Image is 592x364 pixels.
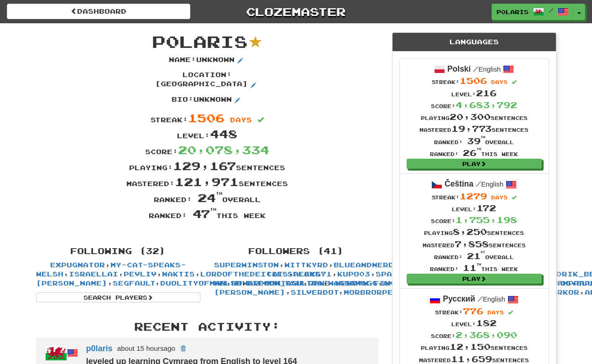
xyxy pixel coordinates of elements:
a: [PERSON_NAME] [36,279,107,287]
sup: th [216,191,222,196]
a: [PERSON_NAME] [214,288,285,296]
sup: th [481,135,485,139]
iframe: X Post Button [175,226,205,235]
div: Mastered sentences [423,238,526,250]
div: , , , , , , , , , , , , , , , , , , , , , , , , , , , , , , , , , , , , , , , , [207,242,385,297]
span: p0laris [497,8,529,16]
a: WaggaWagg [328,279,377,287]
sup: st [481,250,485,254]
span: 24 [198,191,222,204]
sup: th [477,263,481,266]
sup: th [477,147,481,151]
span: 39 [467,136,485,146]
strong: Čeština [445,179,473,188]
div: Playing sentences [423,226,526,238]
div: Level: [419,87,529,99]
span: 7,858 [455,239,489,249]
div: Ranked: this week [423,262,526,274]
div: Score: [419,99,529,111]
small: English [477,296,505,303]
a: Naktis [162,270,195,278]
span: 1,755,198 [456,215,517,225]
span: days [487,309,504,315]
a: Dashboard [7,4,190,19]
a: blueandnerdy [334,261,399,269]
a: p0laris [86,343,113,353]
strong: Polski [447,64,471,73]
div: Mastered sentences [419,123,529,135]
div: Languages [393,33,556,52]
div: Score: [29,142,385,158]
span: / [473,65,478,73]
a: Wittkyrd [284,261,328,269]
span: days [491,194,508,200]
span: 172 [477,203,496,213]
h4: Followers (41) [214,247,378,256]
small: about 15 hours ago [117,344,176,352]
span: 19,773 [451,124,492,134]
span: days [230,116,252,124]
div: Level: [29,126,385,142]
span: 8,250 [453,227,487,237]
div: Playing: sentences [29,158,385,174]
a: SilverDot [291,288,339,296]
span: p0laris [152,31,248,51]
span: / [476,180,481,188]
a: Expugnator [50,261,105,269]
strong: Русский [443,294,475,303]
span: 1506 [188,111,225,125]
p: Name : Unknown [169,55,246,66]
span: 1279 [460,191,487,201]
div: Ranked: overall [423,250,526,262]
a: morbrorper [344,288,398,296]
span: 776 [463,306,483,316]
span: 129,167 [173,159,236,172]
span: 2,368,090 [456,330,517,340]
h3: Recent Activity: [36,321,378,333]
div: Streak: [29,110,385,126]
a: Clozemaster [204,4,388,20]
span: 26 [463,148,481,158]
span: Streak includes today. [512,80,517,85]
small: English [476,181,503,188]
span: 47 [193,207,216,220]
span: 216 [476,88,497,98]
span: Streak includes today. [512,195,517,200]
p: Location : [GEOGRAPHIC_DATA] [139,70,276,90]
a: my-cat-speaks-Welsh [36,261,186,278]
span: 20,300 [450,112,491,122]
a: Play [407,159,542,169]
span: 121,971 [175,175,239,188]
span: / [477,295,483,303]
span: 182 [476,318,497,328]
a: lordofthedeities [200,270,288,278]
a: DuolityOfMan [160,279,226,287]
a: my-cat-speaks-Welsh [214,261,421,287]
span: 21 [467,251,485,261]
div: Level: [423,202,526,214]
a: p0laris / [492,4,574,20]
a: bifcon_85ultra [247,279,323,287]
span: 12,150 [450,342,491,352]
span: Streak includes today. [508,310,513,315]
span: 11,659 [451,354,492,364]
div: Ranked: overall [29,190,385,206]
span: 1506 [460,76,487,86]
p: Bio : Unknown [172,95,243,106]
a: Search Players [36,292,200,302]
small: English [473,66,501,73]
sup: th [210,207,216,212]
div: , , , , , , , , , , , , , , , , , , , , , , , , , , , , , , , [29,242,207,302]
div: Streak: [419,75,529,87]
div: Streak: [423,190,526,202]
span: / [549,7,553,14]
a: israellai [69,270,118,278]
div: Ranked: this week [29,206,385,222]
div: Streak: [419,305,529,317]
span: 20,078,334 [178,143,269,156]
h4: Following (32) [36,247,200,256]
div: Level: [419,317,529,329]
div: Score: [419,329,529,341]
div: Ranked: this week [419,147,529,159]
span: 11 [463,263,481,273]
